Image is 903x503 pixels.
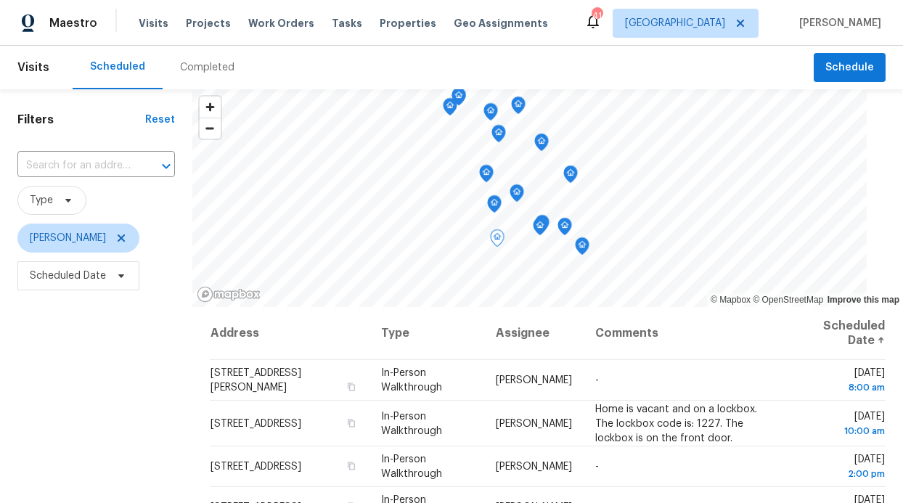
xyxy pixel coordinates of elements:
[563,165,578,188] div: Map marker
[575,237,589,260] div: Map marker
[156,156,176,176] button: Open
[248,16,314,30] span: Work Orders
[484,307,584,360] th: Assignee
[535,215,549,237] div: Map marker
[200,97,221,118] button: Zoom in
[345,459,358,473] button: Copy Address
[145,113,175,127] div: Reset
[30,231,106,245] span: [PERSON_NAME]
[200,118,221,139] button: Zoom out
[533,218,547,240] div: Map marker
[211,418,301,428] span: [STREET_ADDRESS]
[454,16,548,30] span: Geo Assignments
[90,60,145,74] div: Scheduled
[490,229,504,252] div: Map marker
[380,16,436,30] span: Properties
[211,462,301,472] span: [STREET_ADDRESS]
[798,454,885,481] span: [DATE]
[798,368,885,395] span: [DATE]
[483,103,498,126] div: Map marker
[139,16,168,30] span: Visits
[451,88,466,110] div: Map marker
[496,462,572,472] span: [PERSON_NAME]
[814,53,886,83] button: Schedule
[798,423,885,438] div: 10:00 am
[197,286,261,303] a: Mapbox homepage
[828,295,899,305] a: Improve this map
[496,418,572,428] span: [PERSON_NAME]
[625,16,725,30] span: [GEOGRAPHIC_DATA]
[557,218,572,240] div: Map marker
[798,411,885,438] span: [DATE]
[479,165,494,187] div: Map marker
[487,195,502,218] div: Map marker
[30,269,106,283] span: Scheduled Date
[798,380,885,395] div: 8:00 am
[443,98,457,120] div: Map marker
[381,368,442,393] span: In-Person Walkthrough
[786,307,886,360] th: Scheduled Date ↑
[49,16,97,30] span: Maestro
[711,295,751,305] a: Mapbox
[595,375,599,385] span: -
[332,18,362,28] span: Tasks
[345,380,358,393] button: Copy Address
[595,462,599,472] span: -
[584,307,786,360] th: Comments
[595,404,757,443] span: Home is vacant and on a lockbox. The lockbox code is: 1227. The lockbox is on the front door.
[496,375,572,385] span: [PERSON_NAME]
[534,134,549,156] div: Map marker
[17,113,145,127] h1: Filters
[186,16,231,30] span: Projects
[180,60,234,75] div: Completed
[210,307,369,360] th: Address
[345,416,358,429] button: Copy Address
[510,184,524,207] div: Map marker
[17,155,134,177] input: Search for an address...
[192,89,867,307] canvas: Map
[30,193,53,208] span: Type
[753,295,823,305] a: OpenStreetMap
[381,411,442,435] span: In-Person Walkthrough
[369,307,484,360] th: Type
[592,9,602,23] div: 41
[17,52,49,83] span: Visits
[798,467,885,481] div: 2:00 pm
[793,16,881,30] span: [PERSON_NAME]
[491,125,506,147] div: Map marker
[381,454,442,479] span: In-Person Walkthrough
[511,97,526,119] div: Map marker
[211,368,301,393] span: [STREET_ADDRESS][PERSON_NAME]
[825,59,874,77] span: Schedule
